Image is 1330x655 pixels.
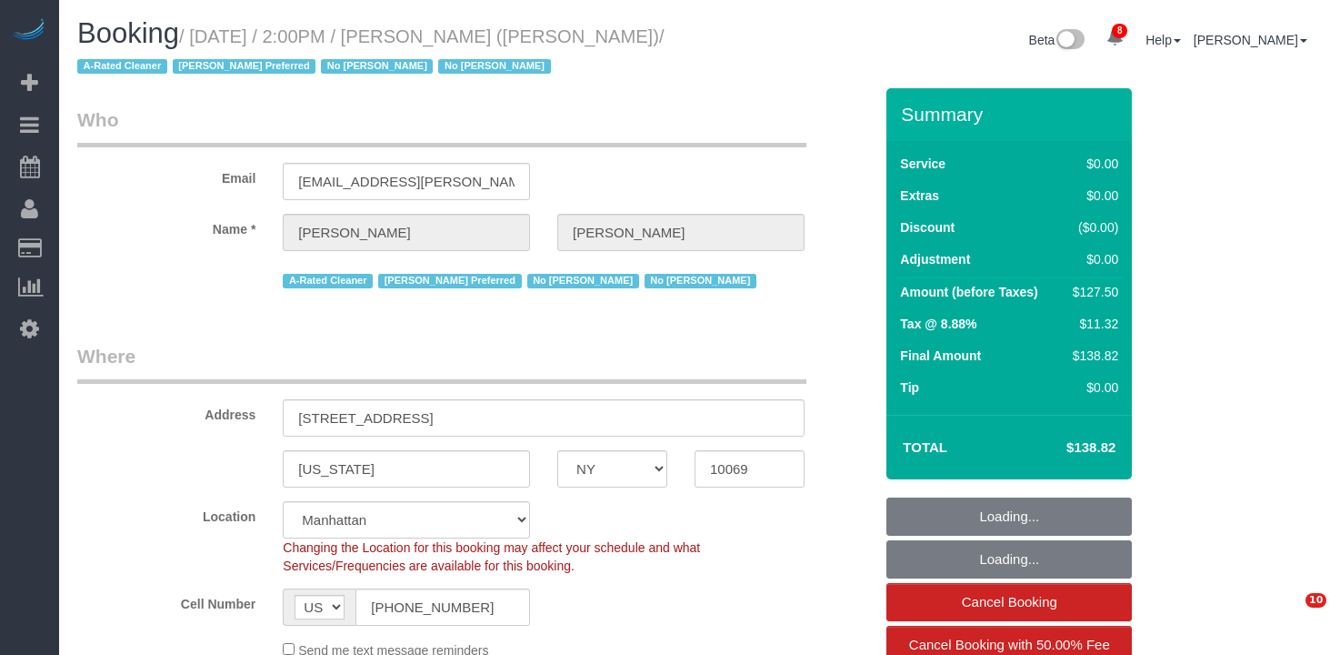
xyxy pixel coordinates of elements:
span: No [PERSON_NAME] [645,274,756,288]
label: Email [64,163,269,187]
span: 10 [1305,593,1326,608]
span: [PERSON_NAME] Preferred [173,59,315,74]
label: Amount (before Taxes) [900,283,1037,301]
a: 8 [1097,18,1133,58]
label: Service [900,155,945,173]
div: $0.00 [1065,250,1118,268]
div: $0.00 [1065,378,1118,397]
span: A-Rated Cleaner [77,59,167,74]
a: Cancel Booking [886,583,1132,621]
a: [PERSON_NAME] [1194,33,1307,47]
legend: Where [77,343,806,384]
span: No [PERSON_NAME] [527,274,639,288]
div: $138.82 [1065,347,1118,365]
input: Cell Number [355,589,530,626]
label: Name * [64,214,269,238]
input: First Name [283,214,530,251]
span: [PERSON_NAME] Preferred [378,274,521,288]
small: / [DATE] / 2:00PM / [PERSON_NAME] ([PERSON_NAME]) [77,26,665,77]
label: Address [64,399,269,424]
a: Beta [1029,33,1085,47]
span: / [77,26,665,77]
strong: Total [903,439,947,455]
span: No [PERSON_NAME] [321,59,433,74]
label: Tip [900,378,919,397]
input: Zip Code [695,450,805,488]
iframe: Intercom live chat [1268,593,1312,637]
img: New interface [1055,29,1085,53]
span: Changing the Location for this booking may affect your schedule and what Services/Frequencies are... [283,540,700,573]
label: Location [64,501,269,526]
label: Adjustment [900,250,970,268]
div: $0.00 [1065,155,1118,173]
div: ($0.00) [1065,218,1118,237]
h4: $138.82 [1012,440,1115,456]
input: Last Name [557,214,805,251]
div: $127.50 [1065,283,1118,301]
label: Final Amount [900,347,981,365]
label: Extras [900,186,939,205]
h3: Summary [901,104,1123,125]
div: $11.32 [1065,315,1118,333]
div: $0.00 [1065,186,1118,205]
label: Discount [900,218,955,237]
img: Automaid Logo [11,18,47,44]
span: Booking [77,17,179,49]
input: Email [283,163,530,200]
label: Cell Number [64,589,269,613]
span: 8 [1112,24,1127,38]
span: Cancel Booking with 50.00% Fee [909,637,1110,652]
legend: Who [77,106,806,147]
span: No [PERSON_NAME] [438,59,550,74]
span: A-Rated Cleaner [283,274,373,288]
input: City [283,450,530,488]
a: Help [1145,33,1181,47]
label: Tax @ 8.88% [900,315,976,333]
